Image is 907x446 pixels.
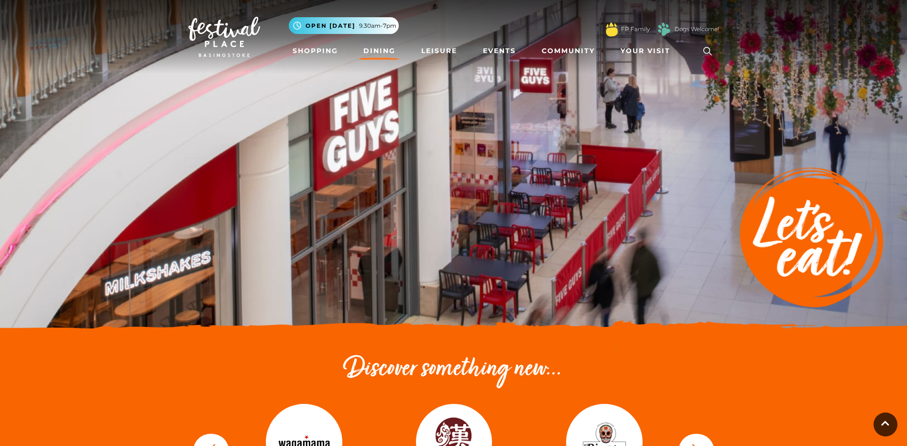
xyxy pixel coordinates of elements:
[538,42,599,60] a: Community
[289,42,342,60] a: Shopping
[621,46,670,56] span: Your Visit
[359,22,396,30] span: 9.30am-7pm
[617,42,679,60] a: Your Visit
[360,42,399,60] a: Dining
[621,25,650,33] a: FP Family
[289,17,399,34] button: Open [DATE] 9.30am-7pm
[188,354,719,385] h2: Discover something new...
[417,42,461,60] a: Leisure
[188,17,260,57] img: Festival Place Logo
[479,42,520,60] a: Events
[675,25,719,33] a: Dogs Welcome!
[306,22,355,30] span: Open [DATE]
